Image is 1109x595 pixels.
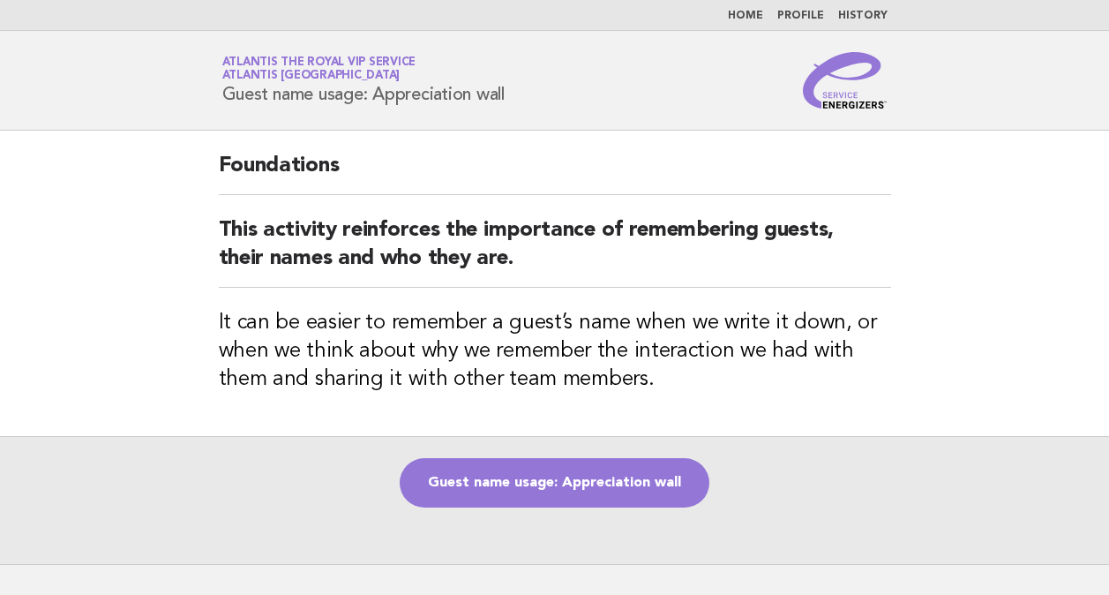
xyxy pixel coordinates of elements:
[728,11,763,21] a: Home
[400,458,709,508] a: Guest name usage: Appreciation wall
[838,11,888,21] a: History
[803,52,888,109] img: Service Energizers
[222,57,505,103] h1: Guest name usage: Appreciation wall
[219,309,891,394] h3: It can be easier to remember a guest’s name when we write it down, or when we think about why we ...
[222,71,401,82] span: Atlantis [GEOGRAPHIC_DATA]
[222,56,416,81] a: Atlantis the Royal VIP ServiceAtlantis [GEOGRAPHIC_DATA]
[219,152,891,195] h2: Foundations
[219,216,891,288] h2: This activity reinforces the importance of remembering guests, their names and who they are.
[777,11,824,21] a: Profile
